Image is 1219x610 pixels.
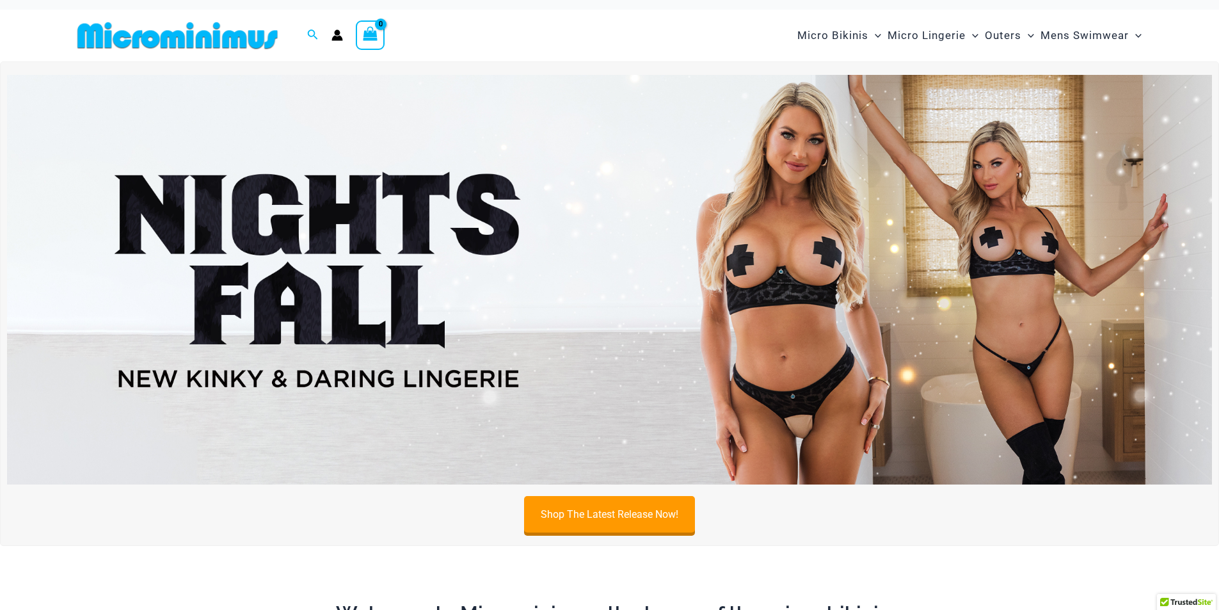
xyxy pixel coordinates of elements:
span: Menu Toggle [868,19,881,52]
a: Search icon link [307,28,319,44]
a: Shop The Latest Release Now! [524,496,695,533]
a: Mens SwimwearMenu ToggleMenu Toggle [1037,16,1145,55]
a: Account icon link [331,29,343,41]
a: OutersMenu ToggleMenu Toggle [982,16,1037,55]
span: Micro Bikinis [797,19,868,52]
span: Menu Toggle [1129,19,1142,52]
nav: Site Navigation [792,14,1147,57]
a: Micro BikinisMenu ToggleMenu Toggle [794,16,884,55]
span: Micro Lingerie [888,19,966,52]
span: Menu Toggle [1021,19,1034,52]
img: Night's Fall Silver Leopard Pack [7,75,1212,485]
span: Menu Toggle [966,19,978,52]
span: Mens Swimwear [1040,19,1129,52]
a: Micro LingerieMenu ToggleMenu Toggle [884,16,982,55]
img: MM SHOP LOGO FLAT [72,21,283,50]
a: View Shopping Cart, empty [356,20,385,50]
span: Outers [985,19,1021,52]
